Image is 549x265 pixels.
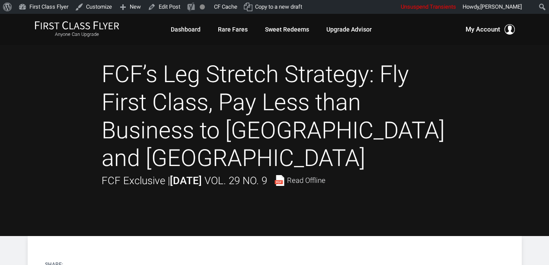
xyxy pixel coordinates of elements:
[466,24,500,35] span: My Account
[401,3,456,10] span: Unsuspend Transients
[171,22,201,37] a: Dashboard
[274,175,326,186] a: Read Offline
[287,177,326,184] span: Read Offline
[35,21,119,30] img: First Class Flyer
[466,24,515,35] button: My Account
[170,175,202,187] strong: [DATE]
[35,21,119,38] a: First Class FlyerAnyone Can Upgrade
[35,32,119,38] small: Anyone Can Upgrade
[218,22,248,37] a: Rare Fares
[265,22,309,37] a: Sweet Redeems
[480,3,522,10] span: [PERSON_NAME]
[102,172,326,189] div: FCF Exclusive |
[326,22,372,37] a: Upgrade Advisor
[204,175,267,187] span: Vol. 29 No. 9
[102,61,447,172] h1: FCF’s Leg Stretch Strategy: Fly First Class, Pay Less than Business to [GEOGRAPHIC_DATA] and [GEO...
[274,175,285,186] img: pdf-file.svg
